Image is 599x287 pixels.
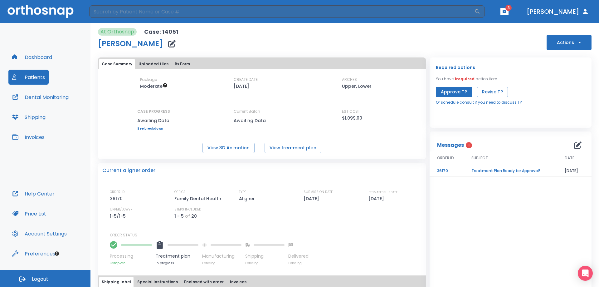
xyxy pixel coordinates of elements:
p: Messages [437,141,464,149]
p: $1,099.00 [342,114,362,122]
button: Patients [8,70,49,85]
p: [DATE] [304,195,321,202]
td: Treatment Plan Ready for Approval! [464,166,557,176]
p: ORDER STATUS [110,232,421,238]
p: ESTIMATED SHIP DATE [368,189,397,195]
p: Awaiting Data [137,117,170,124]
button: Dental Monitoring [8,90,72,105]
p: At Orthosnap [100,28,134,36]
p: You have action item [436,76,497,82]
p: 1-5/1-5 [110,212,128,220]
p: 36170 [110,195,125,202]
span: Up to 20 Steps (40 aligners) [140,83,168,89]
button: Actions [547,35,592,50]
td: 36170 [430,166,464,176]
a: Or schedule consult if you need to discuss TP [436,100,522,105]
p: Treatment plan [156,253,198,260]
span: SUBJECT [471,155,488,161]
p: Required actions [436,64,475,71]
p: Case: 14051 [144,28,178,36]
p: [DATE] [368,195,386,202]
input: Search by Patient Name or Case # [89,5,474,18]
p: STEPS INCLUDED [174,207,201,212]
button: Account Settings [8,226,71,241]
img: Orthosnap [7,5,74,18]
p: 1 - 5 [174,212,184,220]
p: Upper, Lower [342,82,372,90]
span: 1 required [455,76,475,82]
button: [PERSON_NAME] [524,6,592,17]
button: Uploaded files [136,59,171,69]
p: ORDER ID [110,189,124,195]
span: 3 [505,5,512,11]
button: Price List [8,206,50,221]
p: Pending [202,261,241,265]
p: Shipping [245,253,285,260]
p: Current aligner order [102,167,155,174]
button: Rx Form [172,59,192,69]
p: ARCHES [342,77,357,82]
button: View treatment plan [265,143,321,153]
p: OFFICE [174,189,186,195]
p: [DATE] [234,82,249,90]
div: Open Intercom Messenger [578,266,593,281]
button: Shipping [8,110,49,125]
button: Dashboard [8,50,56,65]
p: Pending [288,261,309,265]
p: of [185,212,190,220]
p: Pending [245,261,285,265]
p: CASE PROGRESS [137,109,170,114]
p: EST COST [342,109,360,114]
p: Complete [110,261,152,265]
span: DATE [565,155,574,161]
p: Delivered [288,253,309,260]
span: 1 [466,142,472,148]
p: TYPE [239,189,246,195]
td: [DATE] [557,166,592,176]
span: ORDER ID [437,155,454,161]
p: UPPER/LOWER [110,207,133,212]
p: Manufacturing [202,253,241,260]
button: Case Summary [99,59,135,69]
p: Family Dental Health [174,195,223,202]
p: Awaiting Data [234,117,290,124]
div: tabs [99,59,425,69]
p: Processing [110,253,152,260]
p: In progress [156,261,198,265]
a: See breakdown [137,127,170,131]
span: Logout [32,276,48,283]
p: Aligner [239,195,257,202]
button: Revise TP [477,87,508,97]
p: 20 [191,212,197,220]
button: Approve TP [436,87,472,97]
button: Preferences [8,246,59,261]
h1: [PERSON_NAME] [98,40,163,47]
p: Current Batch [234,109,290,114]
div: Tooltip anchor [54,251,60,256]
button: Invoices [8,130,48,145]
p: Package [140,77,157,82]
button: View 3D Animation [202,143,255,153]
button: Help Center [8,186,58,201]
p: CREATE DATE [234,77,258,82]
p: SUBMISSION DATE [304,189,333,195]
